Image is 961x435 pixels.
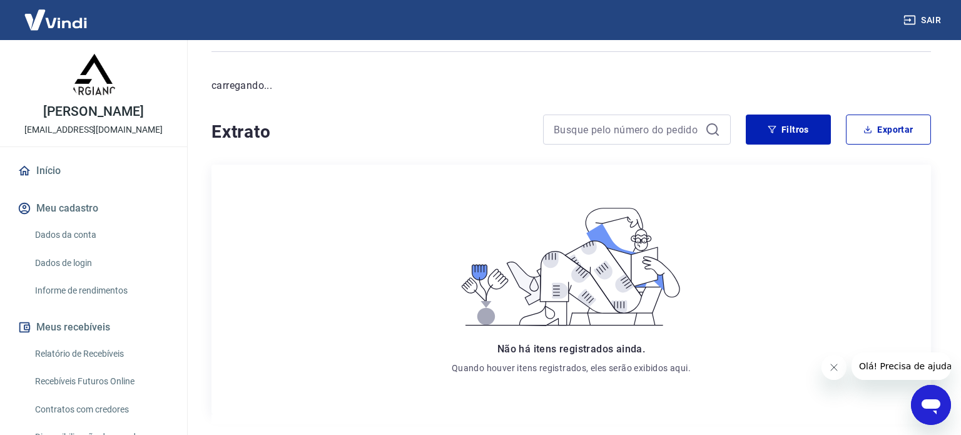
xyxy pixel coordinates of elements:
[901,9,946,32] button: Sair
[43,105,143,118] p: [PERSON_NAME]
[911,385,951,425] iframe: Botão para abrir a janela de mensagens
[15,195,172,222] button: Meu cadastro
[15,157,172,185] a: Início
[8,9,105,19] span: Olá! Precisa de ajuda?
[30,341,172,367] a: Relatório de Recebíveis
[69,50,119,100] img: 90d160b4-0dde-4de6-b4bd-1dc7cc2b6f05.jpeg
[846,115,931,145] button: Exportar
[15,1,96,39] img: Vindi
[15,314,172,341] button: Meus recebíveis
[30,369,172,394] a: Recebíveis Futuros Online
[821,355,847,380] iframe: Fechar mensagem
[30,278,172,304] a: Informe de rendimentos
[30,250,172,276] a: Dados de login
[746,115,831,145] button: Filtros
[554,120,700,139] input: Busque pelo número do pedido
[852,352,951,380] iframe: Mensagem da empresa
[30,397,172,422] a: Contratos com credores
[24,123,163,136] p: [EMAIL_ADDRESS][DOMAIN_NAME]
[211,78,931,93] p: carregando...
[452,362,691,374] p: Quando houver itens registrados, eles serão exibidos aqui.
[497,343,645,355] span: Não há itens registrados ainda.
[30,222,172,248] a: Dados da conta
[211,120,528,145] h4: Extrato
